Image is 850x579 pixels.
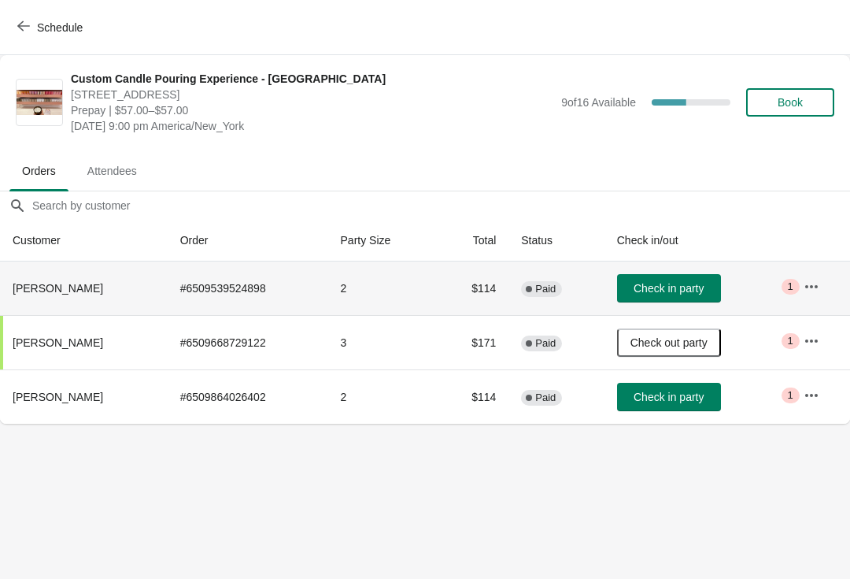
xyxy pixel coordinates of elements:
[617,274,721,302] button: Check in party
[328,220,437,262] th: Party Size
[630,336,708,349] span: Check out party
[71,118,553,134] span: [DATE] 9:00 pm America/New_York
[13,391,103,403] span: [PERSON_NAME]
[71,102,553,118] span: Prepay | $57.00–$57.00
[617,383,721,411] button: Check in party
[13,282,103,295] span: [PERSON_NAME]
[788,389,793,402] span: 1
[13,336,103,349] span: [PERSON_NAME]
[9,157,68,185] span: Orders
[778,96,803,109] span: Book
[634,391,704,403] span: Check in party
[535,283,556,295] span: Paid
[604,220,791,262] th: Check in/out
[168,262,328,315] td: # 6509539524898
[788,335,793,347] span: 1
[437,369,508,424] td: $114
[37,21,83,34] span: Schedule
[328,262,437,315] td: 2
[788,280,793,293] span: 1
[535,392,556,404] span: Paid
[8,13,95,42] button: Schedule
[634,282,704,295] span: Check in party
[508,220,604,262] th: Status
[535,337,556,350] span: Paid
[437,262,508,315] td: $114
[561,96,636,109] span: 9 of 16 Available
[746,88,834,117] button: Book
[328,315,437,369] td: 3
[168,369,328,424] td: # 6509864026402
[168,220,328,262] th: Order
[31,191,850,220] input: Search by customer
[617,328,721,357] button: Check out party
[71,87,553,102] span: [STREET_ADDRESS]
[71,71,553,87] span: Custom Candle Pouring Experience - [GEOGRAPHIC_DATA]
[437,315,508,369] td: $171
[168,315,328,369] td: # 6509668729122
[328,369,437,424] td: 2
[437,220,508,262] th: Total
[17,90,62,116] img: Custom Candle Pouring Experience - Fort Lauderdale
[75,157,150,185] span: Attendees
